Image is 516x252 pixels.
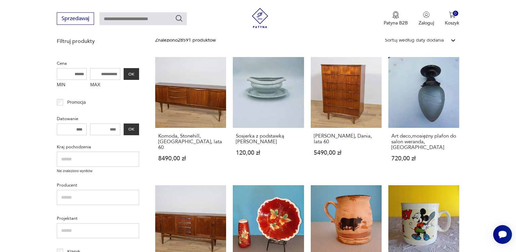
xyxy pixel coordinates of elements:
[384,11,408,26] button: Patyna B2B
[392,11,399,19] img: Ikona medalu
[314,133,379,145] h3: [PERSON_NAME], Dania, lata 60
[155,37,216,44] div: Znaleziono 28591 produktów
[236,150,301,156] p: 120,00 zł
[155,57,226,174] a: Komoda, Stonehill, Wielka Brytania, lata 60.Komoda, Stonehill, [GEOGRAPHIC_DATA], lata 60.8490,00 zł
[57,17,94,21] a: Sprzedawaj
[233,57,304,174] a: Sosjerka z podstawką Ilmenau Graf Von HennebergSosjerka z podstawką [PERSON_NAME]120,00 zł
[314,150,379,156] p: 5490,00 zł
[158,133,223,150] h3: Komoda, Stonehill, [GEOGRAPHIC_DATA], lata 60.
[175,14,183,22] button: Szukaj
[311,57,382,174] a: Komoda, Dania, lata 60[PERSON_NAME], Dania, lata 605490,00 zł
[388,57,459,174] a: Art deco,mosiężny plafon do salon weranda,łazienkaArt deco,mosiężny plafon do salon weranda,[GEOG...
[385,37,444,44] div: Sortuj według daty dodania
[384,20,408,26] p: Patyna B2B
[57,168,139,174] p: Nie znaleziono wyników
[57,215,139,222] p: Projektant
[57,12,94,25] button: Sprzedawaj
[449,11,456,18] img: Ikona koszyka
[57,115,139,122] p: Datowanie
[445,11,459,26] button: 0Koszyk
[90,80,120,91] label: MAX
[236,133,301,145] h3: Sosjerka z podstawką [PERSON_NAME]
[391,133,456,150] h3: Art deco,mosiężny plafon do salon weranda,[GEOGRAPHIC_DATA]
[453,11,459,16] div: 0
[158,156,223,161] p: 8490,00 zł
[250,8,270,28] img: Patyna - sklep z meblami i dekoracjami vintage
[445,20,459,26] p: Koszyk
[391,156,456,161] p: 720,00 zł
[124,123,139,135] button: OK
[384,11,408,26] a: Ikona medaluPatyna B2B
[57,143,139,151] p: Kraj pochodzenia
[423,11,430,18] img: Ikonka użytkownika
[493,225,512,244] iframe: Smartsupp widget button
[419,20,434,26] p: Zaloguj
[57,38,139,45] p: Filtruj produkty
[67,99,86,106] p: Promocja
[57,182,139,189] p: Producent
[419,11,434,26] button: Zaloguj
[124,68,139,80] button: OK
[57,60,139,67] p: Cena
[57,80,87,91] label: MIN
